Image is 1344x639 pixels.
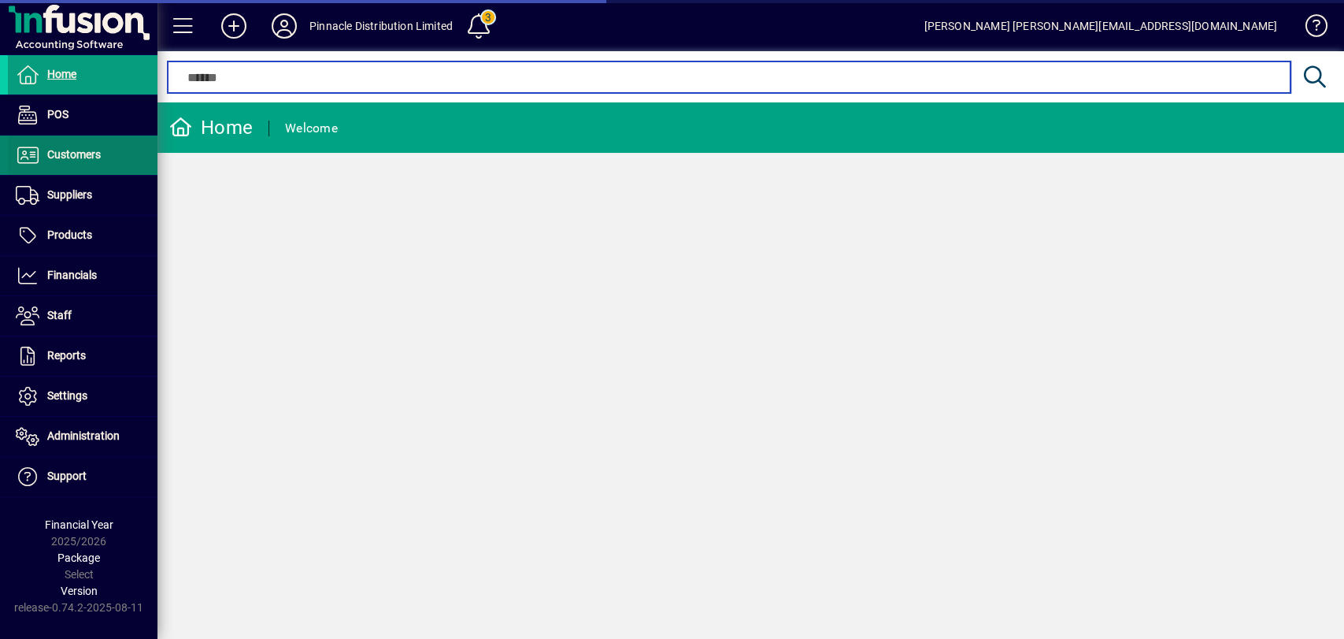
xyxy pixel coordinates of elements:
[924,13,1277,39] div: [PERSON_NAME] [PERSON_NAME][EMAIL_ADDRESS][DOMAIN_NAME]
[47,188,92,201] span: Suppliers
[169,115,253,140] div: Home
[8,176,157,215] a: Suppliers
[47,228,92,241] span: Products
[1293,3,1324,54] a: Knowledge Base
[61,585,98,597] span: Version
[45,518,113,531] span: Financial Year
[47,148,101,161] span: Customers
[8,136,157,175] a: Customers
[309,13,453,39] div: Pinnacle Distribution Limited
[47,269,97,281] span: Financials
[47,349,86,362] span: Reports
[8,417,157,456] a: Administration
[8,296,157,336] a: Staff
[8,336,157,376] a: Reports
[8,256,157,295] a: Financials
[209,12,259,40] button: Add
[47,429,120,442] span: Administration
[47,108,68,121] span: POS
[8,377,157,416] a: Settings
[8,95,157,135] a: POS
[47,68,76,80] span: Home
[57,552,100,564] span: Package
[8,457,157,496] a: Support
[259,12,309,40] button: Profile
[47,389,87,402] span: Settings
[47,470,87,482] span: Support
[285,116,338,141] div: Welcome
[8,216,157,255] a: Products
[47,309,72,321] span: Staff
